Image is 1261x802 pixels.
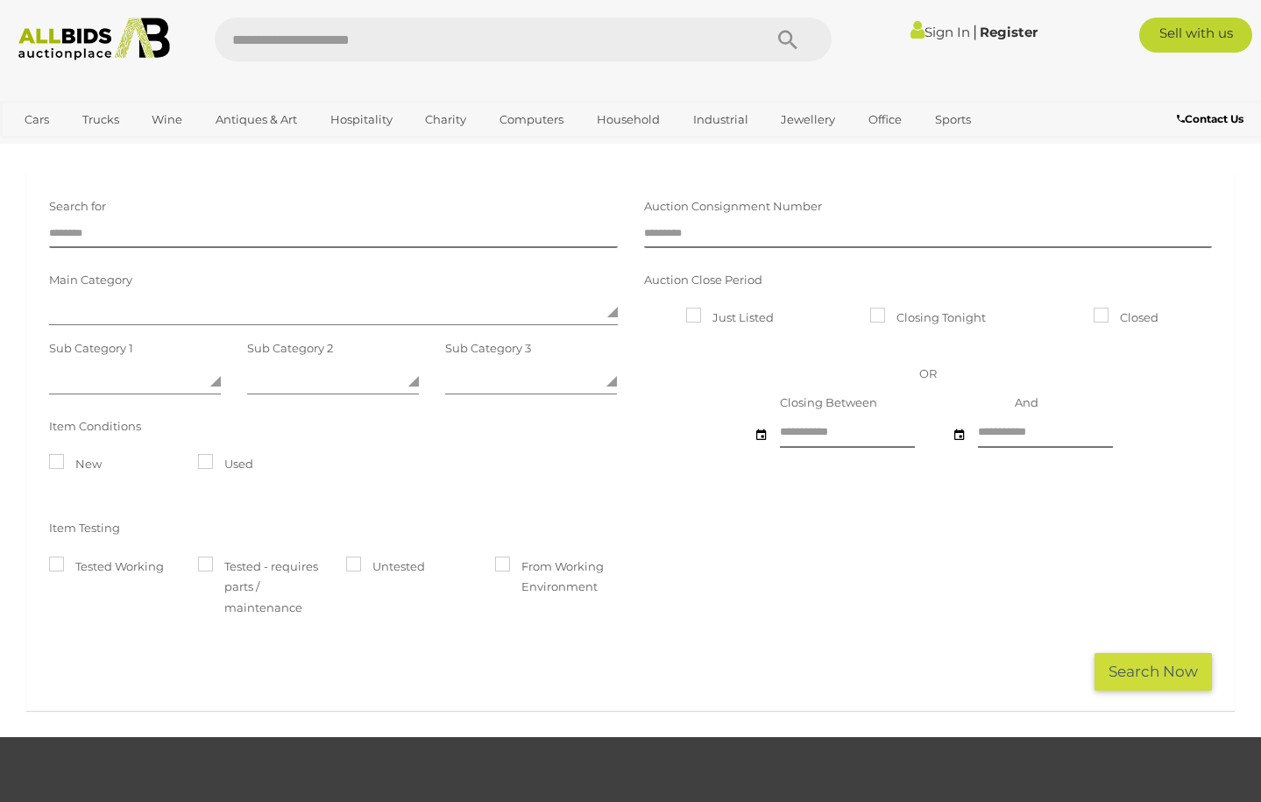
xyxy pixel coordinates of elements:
[13,134,160,163] a: [GEOGRAPHIC_DATA]
[140,105,194,134] a: Wine
[414,105,478,134] a: Charity
[686,308,774,328] label: Just Listed
[870,308,986,328] label: Closing Tonight
[780,393,877,413] label: Closing Between
[198,454,253,474] label: Used
[346,557,425,577] label: Untested
[10,18,179,60] img: Allbids.com.au
[585,105,671,134] a: Household
[49,416,141,436] label: Item Conditions
[980,24,1038,40] a: Register
[319,105,404,134] a: Hospitality
[910,24,970,40] a: Sign In
[1177,112,1243,125] b: Contact Us
[682,105,760,134] a: Industrial
[924,105,982,134] a: Sports
[769,105,847,134] a: Jewellery
[919,364,937,384] label: OR
[1177,110,1248,129] a: Contact Us
[49,454,102,474] label: New
[49,557,164,577] label: Tested Working
[49,270,132,290] label: Main Category
[49,338,133,358] label: Sub Category 1
[204,105,308,134] a: Antiques & Art
[49,518,120,538] label: Item Testing
[973,22,977,41] span: |
[445,338,531,358] label: Sub Category 3
[247,338,333,358] label: Sub Category 2
[495,557,618,598] label: From Working Environment
[857,105,913,134] a: Office
[49,196,106,216] label: Search for
[198,557,321,618] label: Tested - requires parts / maintenance
[1139,18,1252,53] a: Sell with us
[488,105,575,134] a: Computers
[1095,653,1212,691] button: Search Now
[1015,393,1038,413] label: And
[644,270,762,290] label: Auction Close Period
[744,18,832,61] button: Search
[13,105,60,134] a: Cars
[644,196,822,216] label: Auction Consignment Number
[71,105,131,134] a: Trucks
[1094,308,1158,328] label: Closed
